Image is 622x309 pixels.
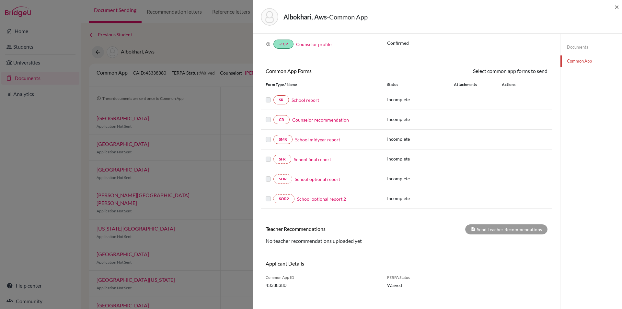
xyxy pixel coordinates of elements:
[560,55,622,67] a: Common App
[560,42,622,53] a: Documents
[387,155,454,162] p: Incomplete
[273,95,289,104] a: SR
[273,40,294,49] a: doneCP
[295,176,340,183] a: School optional report
[273,135,293,144] a: SMR
[261,226,407,232] h6: Teacher Recommendations
[292,116,349,123] a: Counselor recommendation
[273,174,292,184] a: SOR
[261,82,382,88] div: Form Type / Name
[387,82,454,88] div: Status
[327,13,368,21] span: - Common App
[387,275,450,280] span: FERPA Status
[273,155,291,164] a: SFR
[297,196,346,202] a: School optional report 2
[273,115,290,124] a: CR
[296,42,331,47] a: Counselor profile
[387,96,454,103] p: Incomplete
[266,275,377,280] span: Common App ID
[283,13,327,21] strong: Albokhari, Aws
[279,42,283,46] i: done
[387,282,450,289] span: Waived
[454,82,494,88] div: Attachments
[387,40,547,46] p: Confirmed
[387,175,454,182] p: Incomplete
[387,116,454,123] p: Incomplete
[261,68,407,74] h6: Common App Forms
[387,195,454,202] p: Incomplete
[266,260,402,267] h6: Applicant Details
[387,136,454,142] p: Incomplete
[615,3,619,11] button: Close
[266,282,377,289] span: 43338380
[273,194,294,203] a: SOR2
[292,97,319,103] a: School report
[465,224,547,234] div: Send Teacher Recommendations
[294,156,331,163] a: School final report
[407,67,552,75] div: Select common app forms to send
[295,136,340,143] a: School midyear report
[494,82,534,88] div: Actions
[261,237,552,245] div: No teacher recommendations uploaded yet
[615,2,619,11] span: ×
